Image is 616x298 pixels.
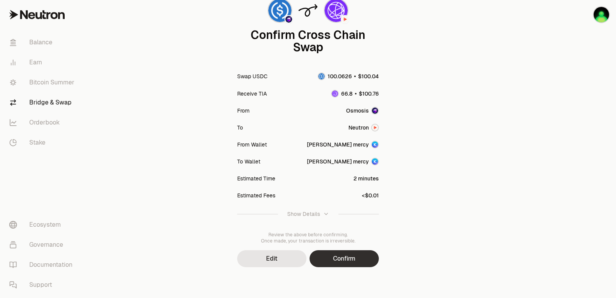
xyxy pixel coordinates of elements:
span: Osmosis [346,107,369,114]
a: Support [3,275,83,295]
a: Orderbook [3,113,83,133]
a: Stake [3,133,83,153]
div: Estimated Time [237,175,275,182]
a: Earn [3,52,83,72]
img: USDC Logo [318,73,325,79]
img: Osmosis Logo [372,108,378,114]
a: Bridge & Swap [3,93,83,113]
div: Receive TIA [237,90,267,98]
div: [PERSON_NAME] mercy [307,141,369,148]
div: Show Details [287,210,320,218]
img: TIA Logo [332,91,338,97]
div: <$0.01 [362,192,379,199]
span: Neutron [348,124,369,131]
div: Estimated Fees [237,192,275,199]
div: Confirm Cross Chain Swap [237,29,379,54]
div: Review the above before confirming. Once made, your transaction is irreversible. [237,232,379,244]
div: From [237,107,249,114]
a: Documentation [3,255,83,275]
a: Ecosystem [3,215,83,235]
button: Show Details [237,204,379,224]
div: Swap USDC [237,72,268,80]
img: Osmosis Logo [285,16,292,23]
a: Bitcoin Summer [3,72,83,93]
img: Neutron Logo [341,16,348,23]
div: [PERSON_NAME] mercy [307,158,369,165]
a: Balance [3,32,83,52]
div: To [237,124,243,131]
button: [PERSON_NAME] mercyAccount Image [307,158,379,165]
a: Governance [3,235,83,255]
img: sandy mercy [594,7,609,22]
img: Neutron Logo [372,125,378,131]
div: 2 minutes [353,175,379,182]
img: Account Image [372,141,378,148]
div: To Wallet [237,158,260,165]
button: Confirm [310,250,379,267]
button: [PERSON_NAME] mercyAccount Image [307,141,379,148]
img: Account Image [372,158,378,165]
div: From Wallet [237,141,267,148]
button: Edit [237,250,306,267]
